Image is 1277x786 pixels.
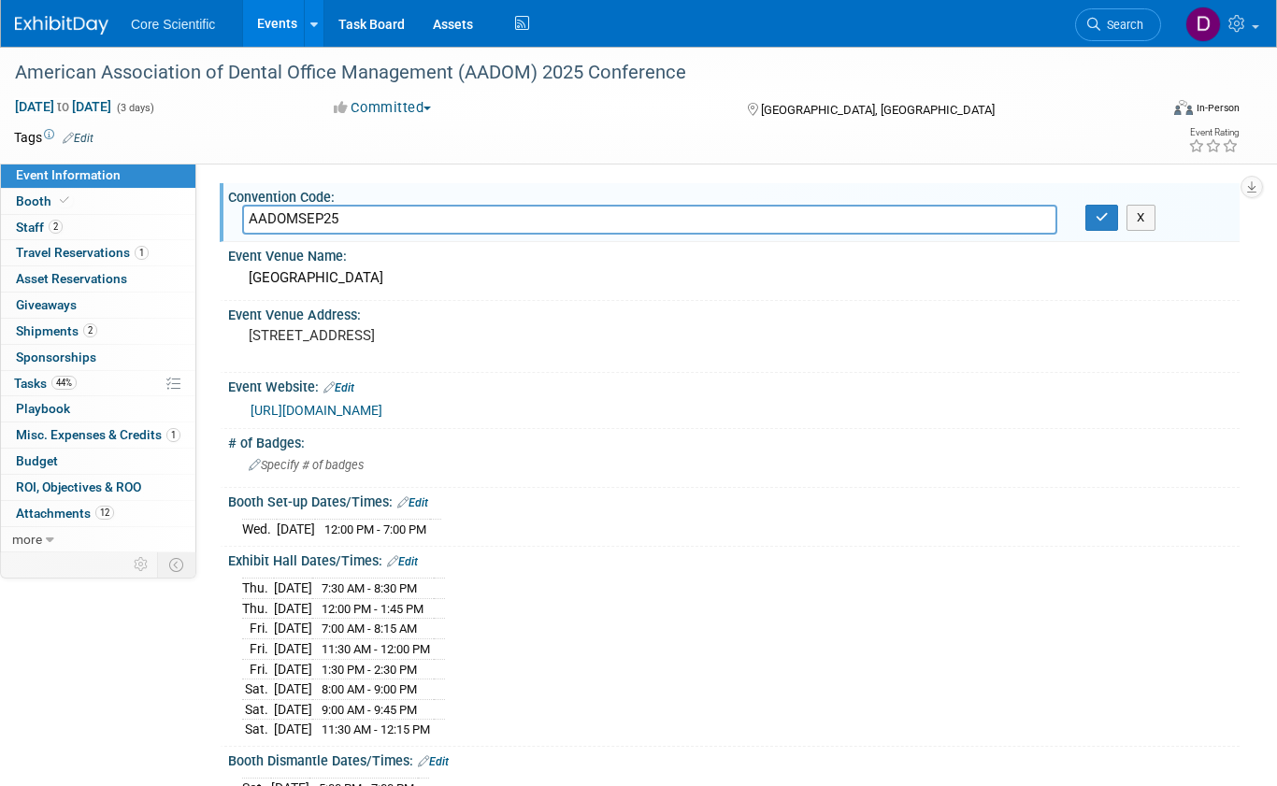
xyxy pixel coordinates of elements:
span: Travel Reservations [16,245,149,260]
td: Sat. [242,679,274,700]
a: Event Information [1,163,195,188]
a: ROI, Objectives & ROO [1,475,195,500]
span: Budget [16,453,58,468]
i: Booth reservation complete [60,195,69,206]
span: Misc. Expenses & Credits [16,427,180,442]
span: 11:30 AM - 12:00 PM [322,642,430,656]
td: Sat. [242,720,274,739]
a: Edit [63,132,93,145]
td: Thu. [242,598,274,619]
span: [DATE] [DATE] [14,98,112,115]
td: Thu. [242,579,274,599]
span: Search [1100,18,1143,32]
span: more [12,532,42,547]
span: Staff [16,220,63,235]
span: Giveaways [16,297,77,312]
a: Travel Reservations1 [1,240,195,265]
div: Booth Set-up Dates/Times: [228,488,1240,512]
a: [URL][DOMAIN_NAME] [251,403,382,418]
span: [GEOGRAPHIC_DATA], [GEOGRAPHIC_DATA] [761,103,995,117]
span: Shipments [16,323,97,338]
a: Edit [387,555,418,568]
td: [DATE] [274,659,312,679]
span: Booth [16,193,73,208]
td: [DATE] [274,619,312,639]
div: [GEOGRAPHIC_DATA] [242,264,1226,293]
span: 44% [51,376,77,390]
div: # of Badges: [228,429,1240,452]
span: 1 [135,246,149,260]
td: Sat. [242,699,274,720]
span: to [54,99,72,114]
span: Event Information [16,167,121,182]
div: In-Person [1196,101,1240,115]
a: Misc. Expenses & Credits1 [1,422,195,448]
div: Event Format [1059,97,1241,125]
div: Booth Dismantle Dates/Times: [228,747,1240,771]
td: [DATE] [274,679,312,700]
button: Committed [327,98,438,118]
a: Staff2 [1,215,195,240]
td: [DATE] [274,699,312,720]
td: Personalize Event Tab Strip [125,552,158,577]
a: more [1,527,195,552]
a: Budget [1,449,195,474]
a: Edit [418,755,449,768]
td: Fri. [242,639,274,660]
span: 7:00 AM - 8:15 AM [322,622,417,636]
span: 2 [49,220,63,234]
td: [DATE] [277,520,315,539]
span: Sponsorships [16,350,96,364]
a: Search [1075,8,1161,41]
div: Event Website: [228,373,1240,397]
span: Specify # of badges [249,458,364,472]
img: Format-Inperson.png [1174,100,1193,115]
td: Tags [14,128,93,147]
span: Playbook [16,401,70,416]
span: 12:00 PM - 1:45 PM [322,602,423,616]
pre: [STREET_ADDRESS] [249,327,629,344]
span: 7:30 AM - 8:30 PM [322,581,417,595]
a: Edit [323,381,354,394]
div: Event Venue Name: [228,242,1240,265]
a: Edit [397,496,428,509]
td: [DATE] [274,720,312,739]
span: 12 [95,506,114,520]
span: ROI, Objectives & ROO [16,479,141,494]
div: Event Venue Address: [228,301,1240,324]
span: Asset Reservations [16,271,127,286]
span: 2 [83,323,97,337]
td: [DATE] [274,579,312,599]
a: Shipments2 [1,319,195,344]
a: Attachments12 [1,501,195,526]
span: (3 days) [115,102,154,114]
span: 1 [166,428,180,442]
span: 9:00 AM - 9:45 PM [322,703,417,717]
div: Convention Code: [228,183,1240,207]
span: Attachments [16,506,114,521]
td: [DATE] [274,598,312,619]
a: Giveaways [1,293,195,318]
span: Tasks [14,376,77,391]
span: 11:30 AM - 12:15 PM [322,722,430,736]
a: Playbook [1,396,195,422]
span: 1:30 PM - 2:30 PM [322,663,417,677]
a: Booth [1,189,195,214]
td: Wed. [242,520,277,539]
td: Fri. [242,619,274,639]
div: American Association of Dental Office Management (AADOM) 2025 Conference [8,56,1135,90]
td: [DATE] [274,639,312,660]
a: Sponsorships [1,345,195,370]
img: Dan Boro [1185,7,1221,42]
span: 8:00 AM - 9:00 PM [322,682,417,696]
div: Event Rating [1188,128,1239,137]
td: Toggle Event Tabs [158,552,196,577]
span: 12:00 PM - 7:00 PM [324,522,426,536]
span: Core Scientific [131,17,215,32]
a: Asset Reservations [1,266,195,292]
button: X [1126,205,1155,231]
div: Exhibit Hall Dates/Times: [228,547,1240,571]
a: Tasks44% [1,371,195,396]
img: ExhibitDay [15,16,108,35]
td: Fri. [242,659,274,679]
